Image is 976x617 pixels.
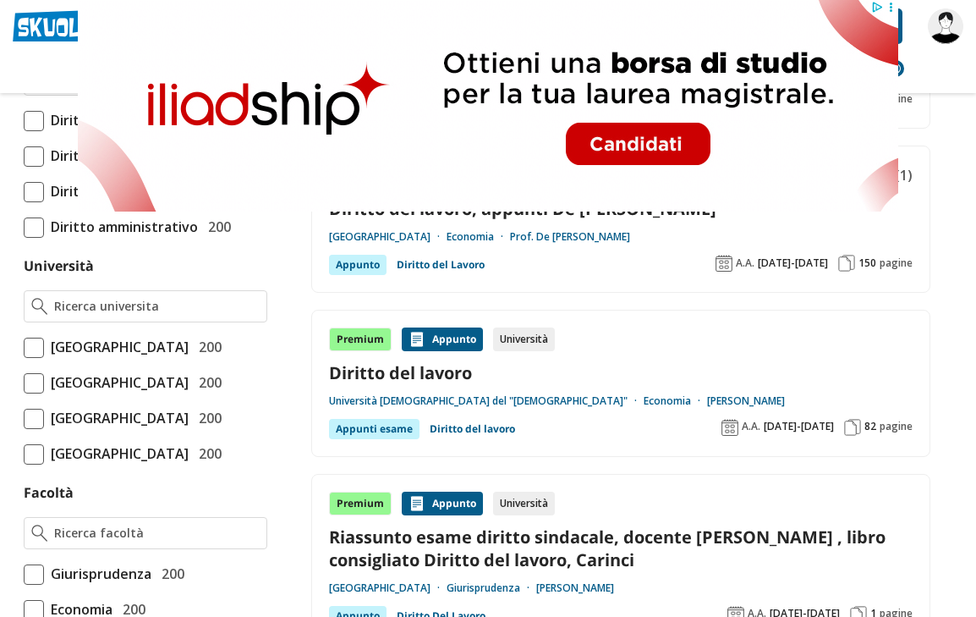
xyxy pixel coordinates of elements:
[54,525,260,542] input: Ricerca facoltà
[536,581,614,595] a: [PERSON_NAME]
[192,443,222,465] span: 200
[408,495,425,512] img: Appunti contenuto
[895,164,913,186] span: (1)
[44,180,154,202] span: Diritto pubblico
[329,394,644,408] a: Università [DEMOGRAPHIC_DATA] del "[DEMOGRAPHIC_DATA]"
[880,420,913,433] span: pagine
[329,419,419,439] div: Appunti esame
[329,328,392,351] div: Premium
[54,298,260,315] input: Ricerca universita
[736,256,754,270] span: A.A.
[329,230,447,244] a: [GEOGRAPHIC_DATA]
[758,256,828,270] span: [DATE]-[DATE]
[493,492,555,515] div: Università
[44,336,189,358] span: [GEOGRAPHIC_DATA]
[644,394,707,408] a: Economia
[510,230,630,244] a: Prof. De [PERSON_NAME]
[707,394,785,408] a: [PERSON_NAME]
[31,298,47,315] img: Ricerca universita
[493,328,555,351] div: Università
[44,145,181,167] span: Diritto commerciale
[928,8,963,44] img: marika.tinto
[192,372,222,394] span: 200
[721,419,738,436] img: Anno accademico
[838,255,855,272] img: Pagine
[329,255,387,275] div: Appunto
[44,216,198,238] span: Diritto amministrativo
[24,483,74,502] label: Facoltà
[764,420,834,433] span: [DATE]-[DATE]
[858,256,876,270] span: 150
[31,525,47,542] img: Ricerca facoltà
[192,336,222,358] span: 200
[716,255,732,272] img: Anno accademico
[329,581,447,595] a: [GEOGRAPHIC_DATA]
[402,328,483,351] div: Appunto
[447,581,536,595] a: Giurisprudenza
[408,331,425,348] img: Appunti contenuto
[447,230,510,244] a: Economia
[402,492,483,515] div: Appunto
[192,407,222,429] span: 200
[44,372,189,394] span: [GEOGRAPHIC_DATA]
[44,443,189,465] span: [GEOGRAPHIC_DATA]
[430,419,515,439] a: Diritto del lavoro
[880,256,913,270] span: pagine
[329,526,913,571] a: Riassunto esame diritto sindacale, docente [PERSON_NAME] , libro consigliato Diritto del lavoro, ...
[44,563,151,585] span: Giurisprudenza
[397,255,485,275] a: Diritto del Lavoro
[44,407,189,429] span: [GEOGRAPHIC_DATA]
[329,361,913,384] a: Diritto del lavoro
[201,216,231,238] span: 200
[864,420,876,433] span: 82
[24,256,94,275] label: Università
[329,492,392,515] div: Premium
[44,109,146,131] span: Diritto privato
[742,420,760,433] span: A.A.
[155,563,184,585] span: 200
[844,419,861,436] img: Pagine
